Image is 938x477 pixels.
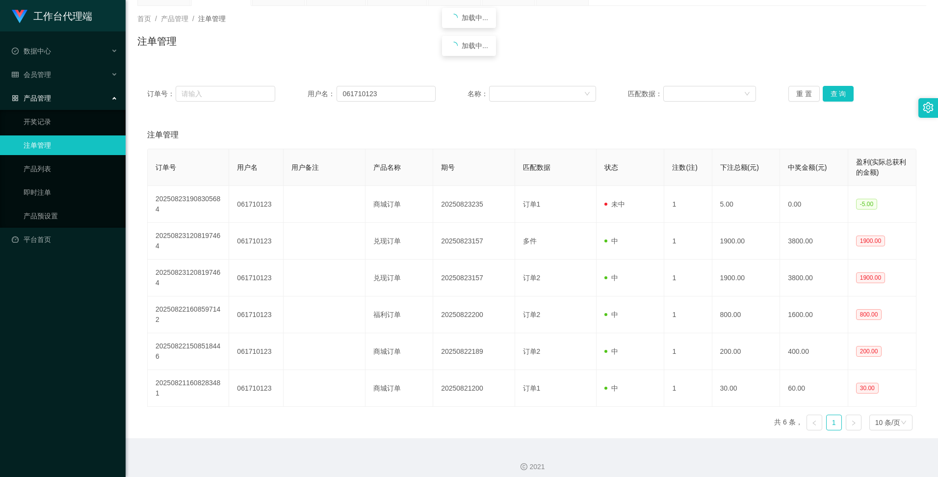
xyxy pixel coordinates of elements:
td: 1600.00 [780,296,848,333]
td: 1 [664,223,712,260]
i: 图标: setting [923,102,934,113]
span: 产品名称 [373,163,401,171]
span: 盈利(实际总获利的金额) [856,158,907,176]
span: 订单1 [523,384,541,392]
td: 商城订单 [365,370,434,407]
input: 请输入 [337,86,436,102]
span: 未中 [604,200,625,208]
h1: 工作台代理端 [33,0,92,32]
span: 加载中... [462,14,488,22]
td: 1 [664,370,712,407]
h1: 注单管理 [137,34,177,49]
a: 即时注单 [24,183,118,202]
td: 202508231208197464 [148,260,229,296]
span: 状态 [604,163,618,171]
td: 0.00 [780,186,848,223]
td: 1900.00 [712,223,781,260]
span: 中 [604,347,618,355]
span: 中 [604,274,618,282]
span: 订单2 [523,311,541,318]
li: 上一页 [807,415,822,430]
span: 匹配数据 [523,163,550,171]
input: 请输入 [176,86,275,102]
td: 202508231208197464 [148,223,229,260]
span: 会员管理 [12,71,51,79]
span: 30.00 [856,383,879,394]
span: 产品管理 [161,15,188,23]
td: 3800.00 [780,223,848,260]
li: 1 [826,415,842,430]
td: 061710123 [229,296,284,333]
span: 订单2 [523,347,541,355]
td: 202508231908305684 [148,186,229,223]
button: 查 询 [823,86,854,102]
td: 202508221508518446 [148,333,229,370]
td: 20250823157 [433,260,515,296]
td: 800.00 [712,296,781,333]
i: 图标: check-circle-o [12,48,19,54]
span: 中 [604,237,618,245]
span: 匹配数据： [628,89,663,99]
span: 注数(注) [672,163,697,171]
a: 注单管理 [24,135,118,155]
td: 200.00 [712,333,781,370]
a: 工作台代理端 [12,12,92,20]
span: 多件 [523,237,537,245]
span: 用户备注 [291,163,319,171]
i: 图标: down [901,420,907,426]
span: 中 [604,311,618,318]
i: icon: loading [450,14,458,22]
td: 福利订单 [365,296,434,333]
td: 1 [664,260,712,296]
span: 注单管理 [198,15,226,23]
a: 产品列表 [24,159,118,179]
td: 400.00 [780,333,848,370]
i: 图标: left [811,420,817,426]
td: 202508211608283481 [148,370,229,407]
td: 3800.00 [780,260,848,296]
a: 图标: dashboard平台首页 [12,230,118,249]
img: logo.9652507e.png [12,10,27,24]
i: 图标: down [584,91,590,98]
td: 20250823235 [433,186,515,223]
td: 商城订单 [365,186,434,223]
td: 1 [664,333,712,370]
span: 注单管理 [147,129,179,141]
a: 产品预设置 [24,206,118,226]
td: 061710123 [229,370,284,407]
li: 下一页 [846,415,861,430]
span: 中 [604,384,618,392]
td: 5.00 [712,186,781,223]
td: 1900.00 [712,260,781,296]
i: icon: loading [450,42,458,50]
span: 加载中... [462,42,488,50]
i: 图标: copyright [521,463,527,470]
i: 图标: down [744,91,750,98]
span: 产品管理 [12,94,51,102]
span: 1900.00 [856,236,885,246]
a: 1 [827,415,841,430]
span: 下注总额(元) [720,163,759,171]
span: 用户名 [237,163,258,171]
td: 20250822200 [433,296,515,333]
td: 061710123 [229,186,284,223]
span: 1900.00 [856,272,885,283]
span: / [192,15,194,23]
td: 1 [664,296,712,333]
a: 开奖记录 [24,112,118,132]
i: 图标: table [12,71,19,78]
td: 30.00 [712,370,781,407]
i: 图标: appstore-o [12,95,19,102]
button: 重 置 [788,86,820,102]
span: 800.00 [856,309,882,320]
td: 1 [664,186,712,223]
span: 订单1 [523,200,541,208]
i: 图标: right [851,420,857,426]
span: 订单号 [156,163,176,171]
td: 20250823157 [433,223,515,260]
span: 用户名： [308,89,337,99]
li: 共 6 条， [774,415,803,430]
span: 期号 [441,163,455,171]
td: 202508221608597142 [148,296,229,333]
span: 200.00 [856,346,882,357]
